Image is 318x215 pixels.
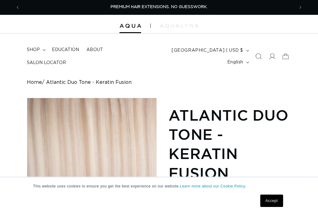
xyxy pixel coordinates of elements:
a: Education [48,43,83,56]
span: English [227,59,243,66]
img: aqualyna.com [160,24,199,28]
a: About [83,43,107,56]
summary: Search [252,49,265,63]
button: Next announcement [294,2,307,13]
summary: shop [23,43,48,56]
span: [GEOGRAPHIC_DATA] | USD $ [172,47,243,54]
button: [GEOGRAPHIC_DATA] | USD $ [168,45,252,56]
a: Salon Locator [23,56,70,69]
a: Accept [260,195,283,207]
h1: Atlantic Duo Tone - Keratin Fusion [169,105,291,183]
p: This website uses cookies to ensure you get the best experience on our website. [33,183,285,189]
button: English [224,56,252,68]
span: Education [52,47,79,53]
a: Home [27,80,42,85]
img: Aqua Hair Extensions [119,24,141,28]
button: Previous announcement [11,2,24,13]
span: Atlantic Duo Tone - Keratin Fusion [46,80,132,85]
span: About [86,47,103,53]
a: Learn more about our Cookie Policy. [180,184,246,188]
span: shop [27,47,40,53]
nav: breadcrumbs [27,80,291,85]
span: Salon Locator [27,60,66,66]
span: PREMIUM HAIR EXTENSIONS. NO GUESSWORK. [111,5,207,9]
